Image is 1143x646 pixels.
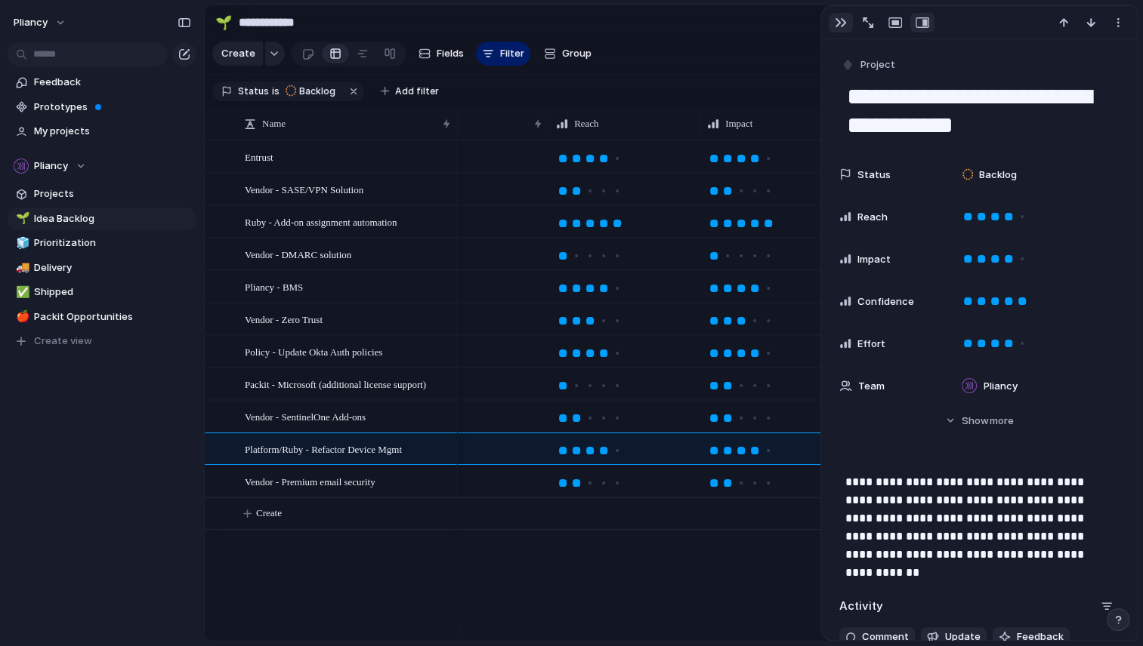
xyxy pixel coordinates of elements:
[238,85,269,98] span: Status
[857,294,914,309] span: Confidence
[979,168,1017,183] span: Backlog
[8,120,196,143] a: My projects
[14,260,29,275] button: 🚚
[16,308,26,325] div: 🍎
[962,414,989,429] span: Show
[256,506,282,521] span: Create
[245,310,323,328] span: Vendor - Zero Trust
[857,168,891,183] span: Status
[8,96,196,118] a: Prototypes
[212,42,263,66] button: Create
[245,213,397,230] span: Ruby - Add-on assignment automation
[839,407,1119,434] button: Showmore
[7,11,74,35] button: Pliancy
[862,629,909,644] span: Comment
[245,278,303,295] span: Pliancy - BMS
[34,334,92,349] span: Create view
[412,42,470,66] button: Fields
[212,11,236,35] button: 🌱
[725,116,752,131] span: Impact
[8,183,196,205] a: Projects
[14,285,29,300] button: ✅
[299,85,335,98] span: Backlog
[858,379,885,394] span: Team
[574,116,598,131] span: Reach
[14,211,29,226] button: 🌱
[34,158,68,174] span: Pliancy
[34,309,191,325] span: Packit Opportunities
[34,285,191,300] span: Shipped
[857,252,891,267] span: Impact
[14,309,29,325] button: 🍎
[245,148,273,165] span: Entrust
[272,85,280,98] span: is
[16,284,26,301] div: ✅
[500,46,524,61] span: Filter
[34,186,191,201] span: Projects
[8,281,196,303] a: ✅Shipped
[857,210,888,225] span: Reach
[839,598,883,615] h2: Activity
[8,330,196,352] button: Create view
[34,235,191,251] span: Prioritization
[945,629,981,644] span: Update
[215,12,232,32] div: 🌱
[990,414,1014,429] span: more
[245,440,402,457] span: Platform/Ruby - Refactor Device Mgmt
[269,83,283,100] button: is
[281,83,344,100] button: Backlog
[536,42,599,66] button: Group
[8,232,196,254] a: 🧊Prioritization
[34,260,191,275] span: Delivery
[34,124,191,139] span: My projects
[245,408,366,425] span: Vendor - SentinelOne Add-ons
[14,235,29,251] button: 🧊
[395,85,439,98] span: Add filter
[262,116,286,131] span: Name
[245,472,375,490] span: Vendor - Premium email security
[8,155,196,177] button: Pliancy
[860,57,895,72] span: Project
[8,257,196,279] a: 🚚Delivery
[838,54,900,76] button: Project
[34,75,191,90] span: Feedback
[1017,629,1064,644] span: Feedback
[221,46,255,61] span: Create
[476,42,530,66] button: Filter
[16,210,26,227] div: 🌱
[34,211,191,226] span: Idea Backlog
[857,337,885,352] span: Effort
[16,235,26,252] div: 🧊
[8,208,196,230] a: 🌱Idea Backlog
[984,379,1018,394] span: Pliancy
[16,259,26,276] div: 🚚
[245,375,426,392] span: Packit - Microsoft (additional license support)
[245,180,363,198] span: Vendor - SASE/VPN Solution
[34,100,191,115] span: Prototypes
[245,245,351,263] span: Vendor - DMARC solution
[372,81,448,102] button: Add filter
[562,46,592,61] span: Group
[8,71,196,94] a: Feedback
[437,46,464,61] span: Fields
[245,343,382,360] span: Policy - Update Okta Auth policies
[14,15,48,30] span: Pliancy
[8,306,196,328] a: 🍎Packit Opportunities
